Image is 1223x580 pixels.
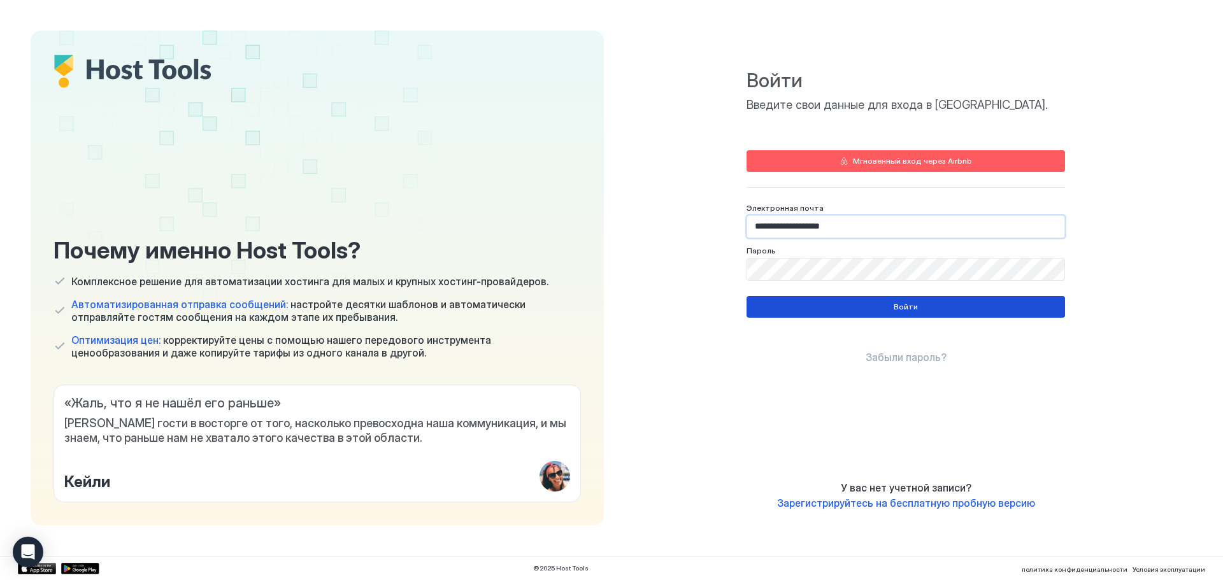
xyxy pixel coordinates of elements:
[71,298,528,323] font: настройте десятки шаблонов и автоматически отправляйте гостям сообщения на каждом этапе их пребыв...
[853,156,972,166] font: Мгновенный вход через Airbnb
[71,395,274,411] font: Жаль, что я не нашёл его раньше
[1133,565,1205,573] font: Условия эксплуатации
[777,497,1035,510] a: Зарегистрируйтесь на бесплатную пробную версию
[1133,562,1205,575] a: Условия эксплуатации
[64,416,569,444] font: [PERSON_NAME] гости в восторге от того, насколько превосходна наша коммуникация, и мы знаем, что ...
[747,296,1065,318] button: Войти
[71,334,161,346] font: Оптимизация цен:
[894,302,918,311] font: Войти
[747,150,1065,172] button: Мгновенный вход через Airbnb
[64,472,110,491] font: Кейли
[13,537,43,567] div: Open Intercom Messenger
[540,564,589,572] font: 2025 Host Tools
[747,203,824,213] font: Электронная почта
[61,563,99,574] a: Google Play Маркет
[747,258,1064,280] input: Поле ввода
[54,236,361,264] font: Почему именно Host Tools?
[866,351,947,364] a: Забыли пароль?
[71,334,494,359] font: корректируйте цены с помощью нашего передового инструмента ценообразования и даже копируйте тариф...
[71,298,288,311] font: Автоматизированная отправка сообщений:
[274,395,281,411] font: »
[841,481,971,494] font: У вас нет учетной записи?
[747,69,803,92] font: Войти
[1022,565,1127,573] font: политика конфиденциальности
[540,461,570,492] div: профиль
[747,246,776,255] font: Пароль
[18,563,56,574] a: Магазин приложений
[747,98,1048,111] font: Введите свои данные для входа в [GEOGRAPHIC_DATA].
[533,564,540,572] font: ©
[64,395,71,411] font: «
[71,275,548,288] font: Комплексное решение для автоматизации хостинга для малых и крупных хостинг-провайдеров.
[747,216,1064,237] input: Поле ввода
[1022,562,1127,575] a: политика конфиденциальности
